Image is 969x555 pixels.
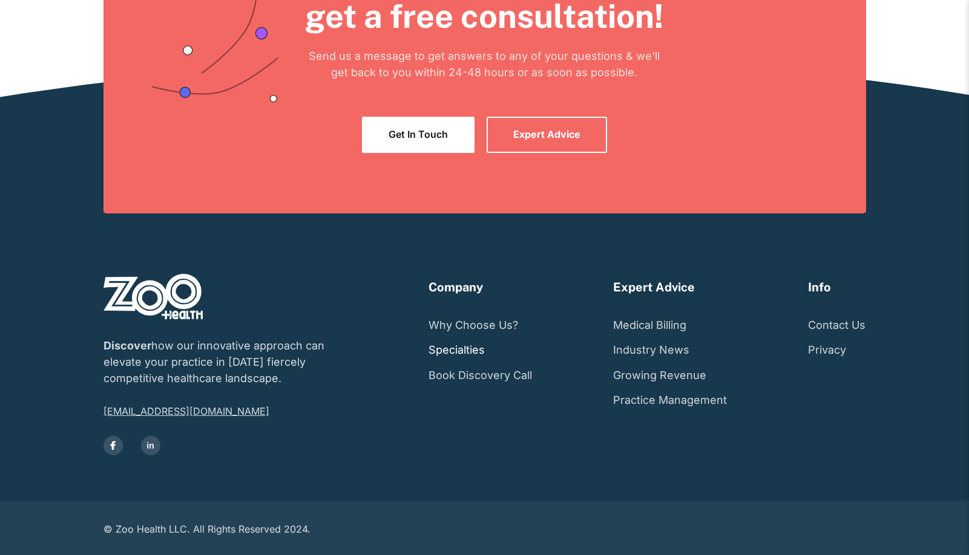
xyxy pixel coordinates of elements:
a: Why Choose Us? [429,313,518,338]
strong: Discover [103,339,151,352]
a: in [141,436,160,455]
p: how our innovative approach can elevate your practice in [DATE] fiercely competitive healthcare l... [103,337,347,386]
a: Growing Revenue [613,363,706,388]
a: Medical Billing [613,313,686,338]
a: Practice Management [613,388,727,413]
a: Specialties [429,337,485,363]
p: Send us a message to get answers to any of your questions & we'll get back to you within 24-48 ho... [301,48,668,80]
h6: Info [808,280,831,294]
h6: Company [429,280,483,294]
a: Privacy [808,337,846,363]
a: Get In Touch [362,117,475,152]
a: Industry News [613,337,689,363]
a: Expert Advice [487,117,607,152]
a: Contact Us [808,313,866,338]
a: Book Discovery Call [429,363,532,388]
a: [EMAIL_ADDRESS][DOMAIN_NAME] [103,404,269,418]
div: © Zoo Health LLC. All Rights Reserved 2024. [103,522,485,537]
a:  [103,436,123,455]
h6: Expert Advice [613,280,695,294]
